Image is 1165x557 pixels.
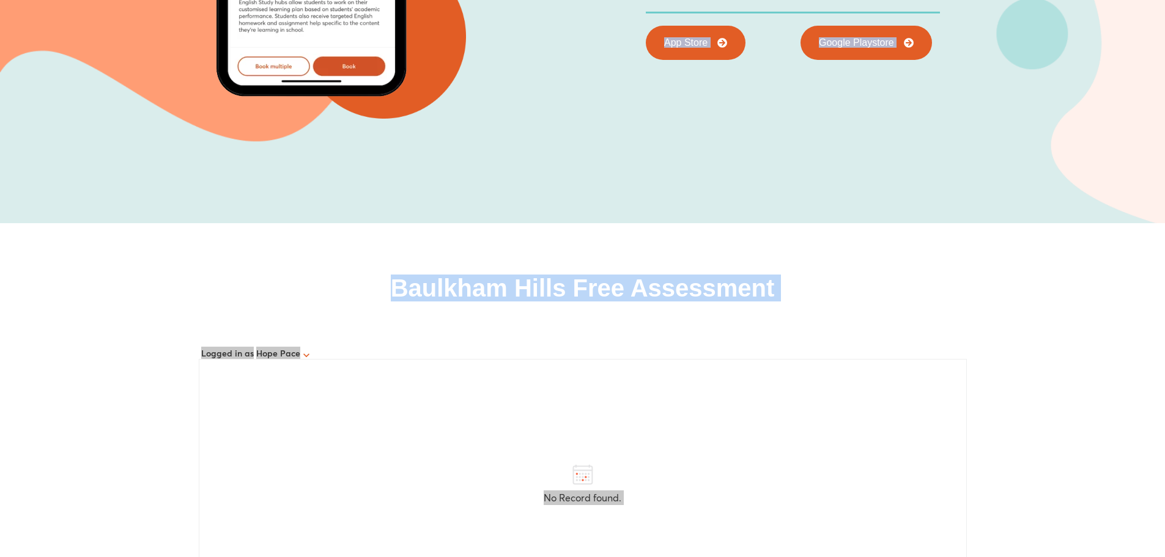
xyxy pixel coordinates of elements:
h2: Baulkham Hills Free Assessment [391,276,775,300]
a: App Store [646,26,745,60]
span: App Store [664,38,708,48]
iframe: Chat Widget [961,419,1165,557]
a: Google Playstore [801,26,932,60]
span: Google Playstore [819,38,894,48]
